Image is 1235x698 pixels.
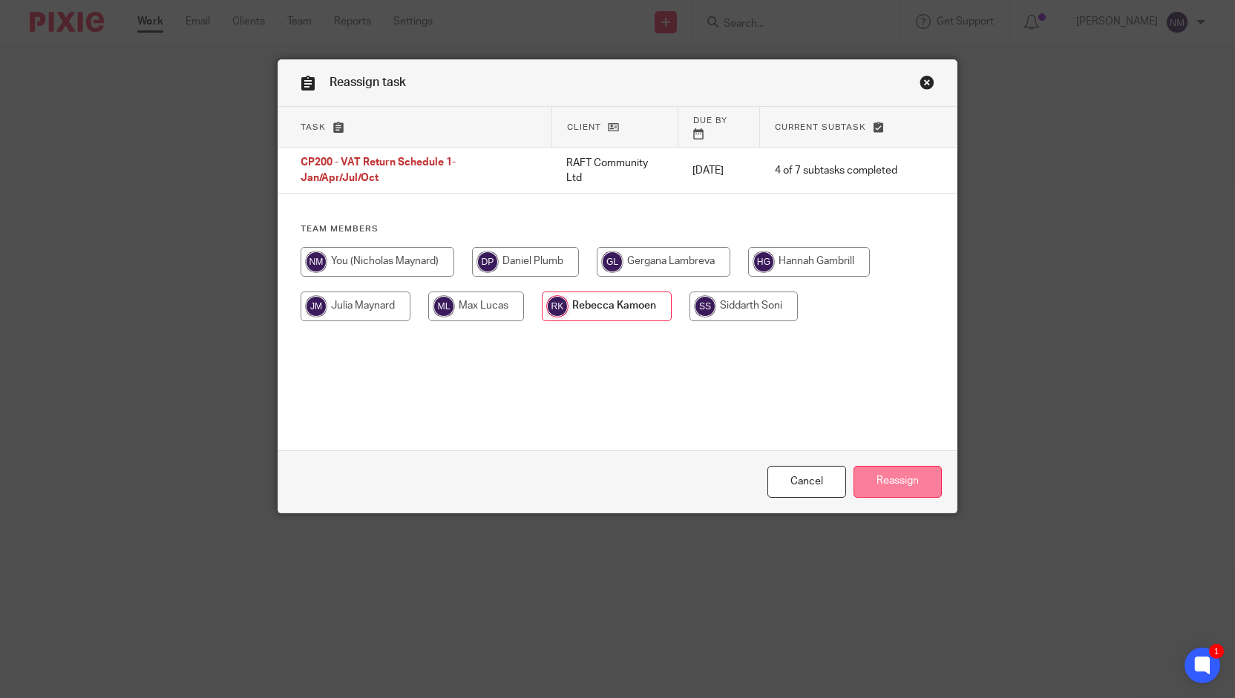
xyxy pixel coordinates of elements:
span: Client [567,123,601,131]
span: Due by [693,116,727,125]
span: CP200 - VAT Return Schedule 1- Jan/Apr/Jul/Oct [301,158,456,184]
h4: Team members [301,223,934,235]
p: RAFT Community Ltd [566,156,663,186]
span: Task [301,123,326,131]
a: Close this dialog window [767,466,846,498]
span: Reassign task [330,76,406,88]
input: Reassign [854,466,942,498]
span: Current subtask [775,123,866,131]
p: [DATE] [692,163,744,178]
a: Close this dialog window [920,75,934,95]
td: 4 of 7 subtasks completed [760,148,912,194]
div: 1 [1209,644,1224,659]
